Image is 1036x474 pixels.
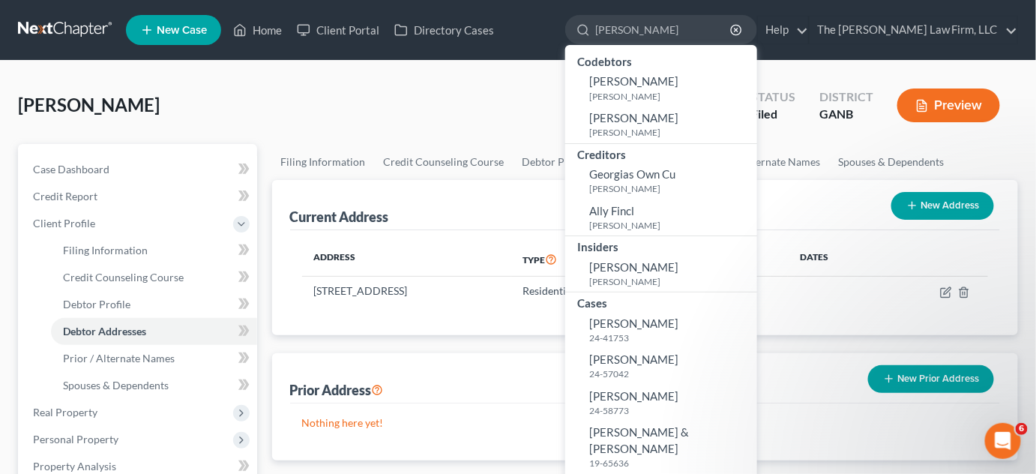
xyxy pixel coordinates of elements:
button: New Prior Address [868,365,994,393]
a: Help [758,16,808,43]
a: Case Dashboard [21,156,257,183]
a: Home [226,16,289,43]
a: Filing Information [51,237,257,264]
a: [PERSON_NAME]24-41753 [565,312,757,349]
span: [PERSON_NAME] [589,352,678,366]
div: Creditors [565,144,757,163]
input: Search by name... [595,16,732,43]
div: Insiders [565,236,757,255]
span: Credit Counseling Course [63,271,184,283]
a: Georgias Own Cu[PERSON_NAME] [565,163,757,199]
small: 24-41753 [589,331,753,344]
th: Address [302,242,511,277]
a: Debtor Profile [514,144,599,180]
td: [STREET_ADDRESS] [302,277,511,305]
a: Spouses & Dependents [830,144,954,180]
a: [PERSON_NAME][PERSON_NAME] [565,70,757,106]
small: [PERSON_NAME] [589,275,753,288]
iframe: Intercom live chat [985,423,1021,459]
a: [PERSON_NAME][PERSON_NAME] [565,106,757,143]
span: [PERSON_NAME] [18,94,160,115]
span: [PERSON_NAME] [589,316,678,330]
a: Credit Counseling Course [51,264,257,291]
small: [PERSON_NAME] [589,126,753,139]
a: Directory Cases [387,16,502,43]
a: Ally Fincl[PERSON_NAME] [565,199,757,236]
span: Credit Report [33,190,97,202]
a: Debtor Addresses [51,318,257,345]
small: [PERSON_NAME] [589,182,753,195]
span: Case Dashboard [33,163,109,175]
div: Cases [565,292,757,311]
div: Prior Address [290,381,384,399]
a: Filing Information [272,144,375,180]
a: Prior / Alternate Names [51,345,257,372]
span: Property Analysis [33,460,116,472]
a: [PERSON_NAME]24-58773 [565,385,757,421]
span: [PERSON_NAME] [589,260,678,274]
small: [PERSON_NAME] [589,90,753,103]
small: [PERSON_NAME] [589,219,753,232]
p: Nothing here yet! [302,415,989,430]
div: GANB [819,106,873,123]
button: New Address [891,192,994,220]
small: 24-57042 [589,367,753,380]
th: Dates [788,242,881,277]
a: Debtor Profile [51,291,257,318]
span: New Case [157,25,207,36]
div: Codebtors [565,51,757,70]
small: 24-58773 [589,404,753,417]
a: The [PERSON_NAME] Law Firm, LLC [810,16,1017,43]
span: Filing Information [63,244,148,256]
div: Current Address [290,208,389,226]
a: Prior / Alternate Names [700,144,830,180]
a: [PERSON_NAME] & [PERSON_NAME]19-65636 [565,421,757,473]
a: Spouses & Dependents [51,372,257,399]
span: Debtor Addresses [63,325,146,337]
div: Filed [751,106,795,123]
button: Preview [897,88,1000,122]
th: Type [511,242,646,277]
span: [PERSON_NAME] & [PERSON_NAME] [589,425,689,454]
a: Client Portal [289,16,387,43]
span: [PERSON_NAME] [589,74,678,88]
span: [PERSON_NAME] [589,111,678,124]
td: Residential [511,277,646,305]
span: Real Property [33,406,97,418]
small: 19-65636 [589,457,753,469]
span: Prior / Alternate Names [63,352,175,364]
span: [PERSON_NAME] [589,389,678,403]
span: Ally Fincl [589,204,634,217]
a: [PERSON_NAME][PERSON_NAME] [565,256,757,292]
span: Georgias Own Cu [589,167,675,181]
span: Personal Property [33,433,118,445]
a: [PERSON_NAME]24-57042 [565,348,757,385]
div: Status [751,88,795,106]
a: Credit Counseling Course [375,144,514,180]
a: Credit Report [21,183,257,210]
span: Client Profile [33,217,95,229]
div: District [819,88,873,106]
span: Spouses & Dependents [63,379,169,391]
span: 6 [1016,423,1028,435]
span: Debtor Profile [63,298,130,310]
